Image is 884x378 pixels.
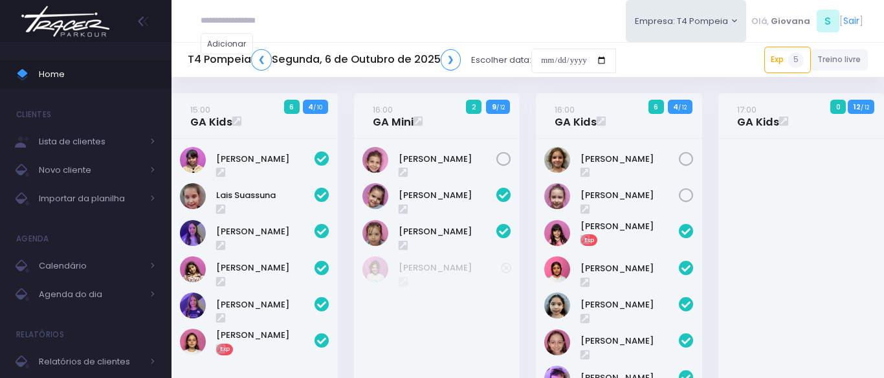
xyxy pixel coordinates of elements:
[580,262,678,275] a: [PERSON_NAME]
[180,220,206,246] img: Lia Widman
[399,225,496,238] a: [PERSON_NAME]
[180,329,206,355] img: Sophie M G Cuvelie
[843,14,859,28] a: Sair
[373,104,393,116] small: 16:00
[854,102,861,112] strong: 12
[771,15,810,28] span: Giovana
[861,104,869,111] small: / 12
[751,15,769,28] span: Olá,
[544,147,570,173] img: Rafaela Braga
[746,6,868,36] div: [ ]
[817,10,839,32] span: S
[39,162,142,179] span: Novo cliente
[180,183,206,209] img: Lais Suassuna
[764,47,811,72] a: Exp5
[201,33,254,54] a: Adicionar
[188,45,616,75] div: Escolher data:
[496,104,505,111] small: / 12
[555,104,575,116] small: 16:00
[39,66,155,83] span: Home
[544,256,570,282] img: Clara Sigolo
[830,100,846,114] span: 0
[466,100,481,114] span: 2
[216,298,314,311] a: [PERSON_NAME]
[216,153,314,166] a: [PERSON_NAME]
[180,147,206,173] img: Clarice Lopes
[544,329,570,355] img: Marina Xidis Cerqueira
[362,147,388,173] img: Olivia Tozi
[648,100,664,114] span: 6
[39,286,142,303] span: Agenda do dia
[580,189,678,202] a: [PERSON_NAME]
[362,183,388,209] img: LARA SHIMABUC
[190,104,210,116] small: 15:00
[399,153,496,166] a: [PERSON_NAME]
[580,335,678,348] a: [PERSON_NAME]
[737,103,779,129] a: 17:00GA Kids
[737,104,757,116] small: 17:00
[216,329,314,342] a: [PERSON_NAME]
[544,293,570,318] img: Luisa Yen Muller
[313,104,322,111] small: / 10
[188,49,461,71] h5: T4 Pompeia Segunda, 6 de Outubro de 2025
[544,220,570,246] img: Aurora Veludo de Faria
[16,322,64,348] h4: Relatórios
[373,103,414,129] a: 16:00GA Mini
[580,153,678,166] a: [PERSON_NAME]
[39,258,142,274] span: Calendário
[492,102,496,112] strong: 9
[580,298,678,311] a: [PERSON_NAME]
[190,103,232,129] a: 15:00GA Kids
[216,225,314,238] a: [PERSON_NAME]
[180,256,206,282] img: Luiza Braz
[362,220,388,246] img: Luísa Veludo Uchôa
[16,102,51,128] h4: Clientes
[788,52,804,68] span: 5
[308,102,313,112] strong: 4
[180,293,206,318] img: Rosa Widman
[544,183,570,209] img: Rafaella Medeiros
[216,189,314,202] a: Lais Suassuna
[362,256,388,282] img: Mariana Tamarindo de Souza
[441,49,461,71] a: ❯
[399,189,496,202] a: [PERSON_NAME]
[39,190,142,207] span: Importar da planilha
[284,100,300,114] span: 6
[39,133,142,150] span: Lista de clientes
[39,353,142,370] span: Relatórios de clientes
[555,103,597,129] a: 16:00GA Kids
[580,220,678,233] a: [PERSON_NAME]
[678,104,687,111] small: / 12
[399,261,501,274] a: [PERSON_NAME]
[673,102,678,112] strong: 4
[216,261,314,274] a: [PERSON_NAME]
[811,49,868,71] a: Treino livre
[16,226,49,252] h4: Agenda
